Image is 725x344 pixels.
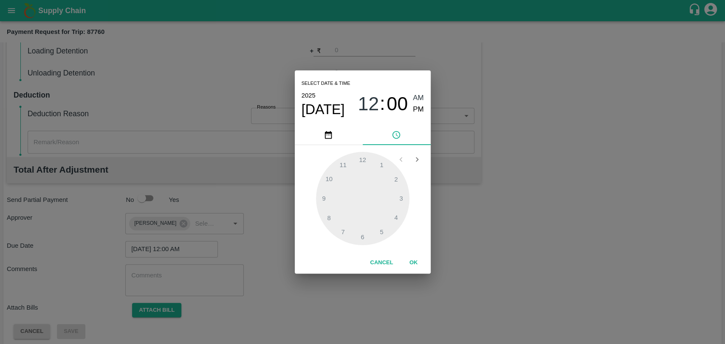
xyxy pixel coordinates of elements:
button: [DATE] [302,101,345,118]
span: : [380,92,385,115]
button: AM [413,92,424,104]
button: pick time [363,125,431,145]
button: pick date [295,125,363,145]
button: 2025 [302,90,316,101]
button: 00 [386,92,408,115]
span: Select date & time [302,77,350,90]
button: PM [413,104,424,115]
button: 12 [358,92,379,115]
button: Open next view [409,151,425,168]
button: OK [400,255,427,270]
button: Cancel [367,255,396,270]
